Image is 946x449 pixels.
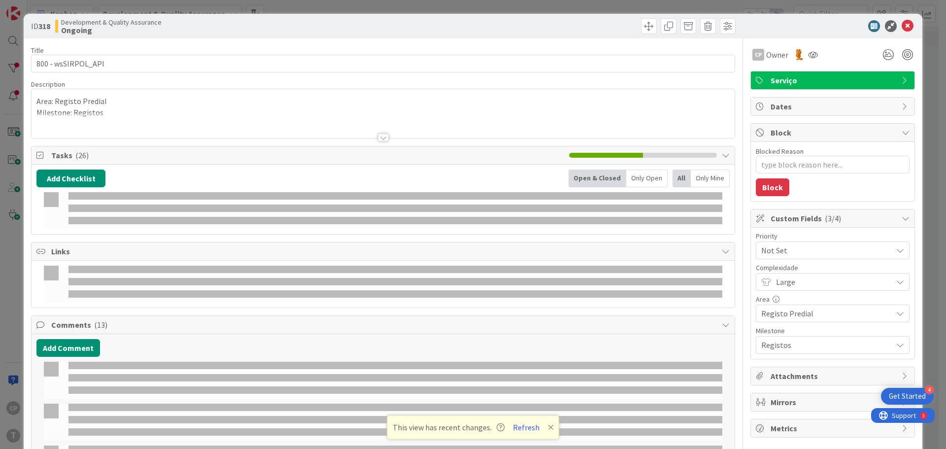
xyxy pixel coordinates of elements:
[756,233,910,240] div: Priority
[756,147,804,156] label: Blocked Reason
[691,170,730,187] div: Only Mine
[756,264,910,271] div: Complexidade
[766,49,788,61] span: Owner
[771,127,897,138] span: Block
[881,388,934,405] div: Open Get Started checklist, remaining modules: 4
[761,243,887,257] span: Not Set
[94,320,107,330] span: ( 13 )
[31,20,50,32] span: ID
[38,21,50,31] b: 318
[761,307,887,320] span: Registo Predial
[752,49,764,61] div: CP
[756,178,789,196] button: Block
[36,339,100,357] button: Add Comment
[31,55,735,72] input: type card name here...
[31,80,65,89] span: Description
[825,213,841,223] span: ( 3/4 )
[771,396,897,408] span: Mirrors
[31,46,44,55] label: Title
[771,212,897,224] span: Custom Fields
[925,385,934,394] div: 4
[75,150,89,160] span: ( 26 )
[61,26,162,34] b: Ongoing
[776,275,887,289] span: Large
[889,391,926,401] div: Get Started
[51,149,564,161] span: Tasks
[509,421,543,434] button: Refresh
[51,245,717,257] span: Links
[569,170,626,187] div: Open & Closed
[793,49,804,60] img: RL
[771,370,897,382] span: Attachments
[673,170,691,187] div: All
[51,4,54,12] div: 3
[771,74,897,86] span: Serviço
[771,101,897,112] span: Dates
[36,170,105,187] button: Add Checklist
[771,422,897,434] span: Metrics
[626,170,668,187] div: Only Open
[36,107,730,118] p: Milestone: Registos
[36,96,730,107] p: Area: Registo Predial
[756,296,910,303] div: Area
[393,421,505,433] span: This view has recent changes.
[61,18,162,26] span: Development & Quality Assurance
[761,338,887,352] span: Registos
[21,1,45,13] span: Support
[51,319,717,331] span: Comments
[756,327,910,334] div: Milestone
